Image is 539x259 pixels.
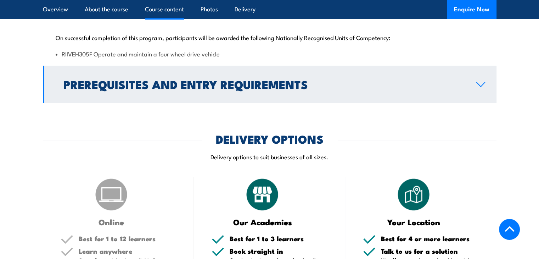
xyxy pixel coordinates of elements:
h5: Best for 1 to 12 learners [79,235,176,242]
h5: Talk to us for a solution [381,248,479,254]
h5: Learn anywhere [79,248,176,254]
h3: Online [61,218,162,226]
h3: Your Location [363,218,465,226]
li: RIIVEH305F Operate and maintain a four wheel drive vehicle [56,50,484,58]
h3: Our Academies [212,218,313,226]
a: Prerequisites and Entry Requirements [43,66,496,103]
h2: Prerequisites and Entry Requirements [63,79,465,89]
p: Delivery options to suit businesses of all sizes. [43,153,496,161]
h5: Book straight in [230,248,327,254]
h5: Best for 4 or more learners [381,235,479,242]
h2: DELIVERY OPTIONS [216,134,324,144]
p: On successful completion of this program, participants will be awarded the following Nationally R... [56,34,484,41]
h5: Best for 1 to 3 learners [230,235,327,242]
